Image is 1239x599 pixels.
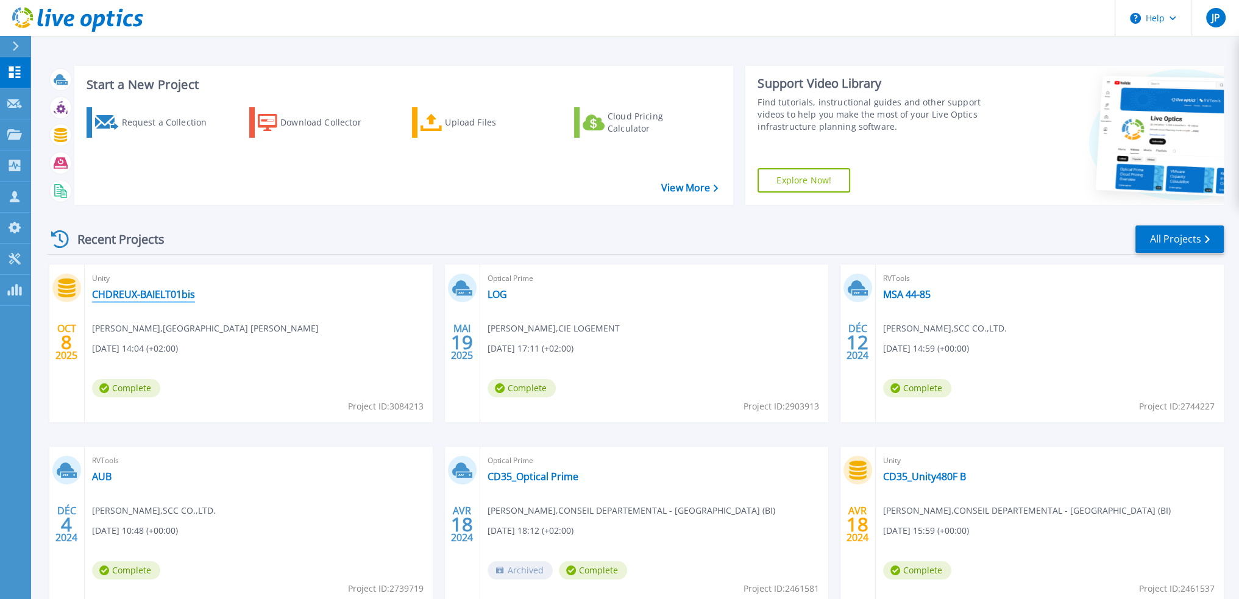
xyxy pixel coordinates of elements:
[559,561,627,580] span: Complete
[661,182,718,194] a: View More
[488,524,573,537] span: [DATE] 18:12 (+02:00)
[488,342,573,355] span: [DATE] 17:11 (+02:00)
[574,107,710,138] a: Cloud Pricing Calculator
[450,320,474,364] div: MAI 2025
[488,288,507,300] a: LOG
[488,561,553,580] span: Archived
[92,342,178,355] span: [DATE] 14:04 (+02:00)
[92,561,160,580] span: Complete
[61,337,72,347] span: 8
[280,110,378,135] div: Download Collector
[121,110,219,135] div: Request a Collection
[488,504,775,517] span: [PERSON_NAME] , CONSEIL DEPARTEMENTAL - [GEOGRAPHIC_DATA] (BI)
[451,337,473,347] span: 19
[47,224,181,254] div: Recent Projects
[488,322,620,335] span: [PERSON_NAME] , CIE LOGEMENT
[412,107,548,138] a: Upload Files
[744,582,819,595] span: Project ID: 2461581
[488,454,821,467] span: Optical Prime
[61,519,72,530] span: 4
[1139,582,1215,595] span: Project ID: 2461537
[883,342,969,355] span: [DATE] 14:59 (+00:00)
[92,524,178,537] span: [DATE] 10:48 (+00:00)
[488,470,578,483] a: CD35_Optical Prime
[87,107,222,138] a: Request a Collection
[846,502,869,547] div: AVR 2024
[92,454,425,467] span: RVTools
[883,379,951,397] span: Complete
[451,519,473,530] span: 18
[883,272,1216,285] span: RVTools
[92,379,160,397] span: Complete
[883,454,1216,467] span: Unity
[55,320,78,364] div: OCT 2025
[1139,400,1215,413] span: Project ID: 2744227
[883,504,1171,517] span: [PERSON_NAME] , CONSEIL DEPARTEMENTAL - [GEOGRAPHIC_DATA] (BI)
[348,400,424,413] span: Project ID: 3084213
[87,78,717,91] h3: Start a New Project
[744,400,819,413] span: Project ID: 2903913
[92,272,425,285] span: Unity
[883,561,951,580] span: Complete
[846,320,869,364] div: DÉC 2024
[847,337,868,347] span: 12
[1211,13,1219,23] span: JP
[92,504,216,517] span: [PERSON_NAME] , SCC CO.,LTD.
[883,322,1007,335] span: [PERSON_NAME] , SCC CO.,LTD.
[92,322,319,335] span: [PERSON_NAME] , [GEOGRAPHIC_DATA] [PERSON_NAME]
[883,288,931,300] a: MSA 44-85
[249,107,385,138] a: Download Collector
[883,524,969,537] span: [DATE] 15:59 (+00:00)
[488,379,556,397] span: Complete
[883,470,966,483] a: CD35_Unity480F B
[847,519,868,530] span: 18
[92,288,195,300] a: CHDREUX-BAIELT01bis
[445,110,542,135] div: Upload Files
[92,470,112,483] a: AUB
[758,76,1002,91] div: Support Video Library
[1135,225,1224,253] a: All Projects
[488,272,821,285] span: Optical Prime
[758,168,850,193] a: Explore Now!
[55,502,78,547] div: DÉC 2024
[348,582,424,595] span: Project ID: 2739719
[450,502,474,547] div: AVR 2024
[758,96,1002,133] div: Find tutorials, instructional guides and other support videos to help you make the most of your L...
[608,110,705,135] div: Cloud Pricing Calculator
